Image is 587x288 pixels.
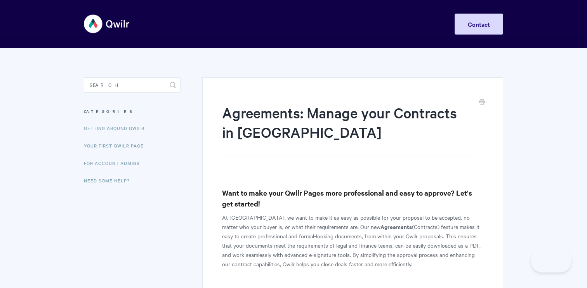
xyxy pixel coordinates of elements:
[84,77,181,93] input: Search
[84,173,135,188] a: Need Some Help?
[479,98,485,107] a: Print this Article
[222,103,472,156] h1: Agreements: Manage your Contracts in [GEOGRAPHIC_DATA]
[84,138,149,153] a: Your First Qwilr Page
[222,187,483,209] h3: Want to make your Qwilr Pages more professional and easy to approve? Let's get started!
[380,222,412,231] b: Agreements
[84,120,150,136] a: Getting Around Qwilr
[84,155,146,171] a: For Account Admins
[455,14,503,35] a: Contact
[531,249,571,272] iframe: Toggle Customer Support
[222,213,483,269] p: At [GEOGRAPHIC_DATA], we want to make it as easy as possible for your proposal to be accepted, no...
[84,9,130,38] img: Qwilr Help Center
[84,104,181,118] h3: Categories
